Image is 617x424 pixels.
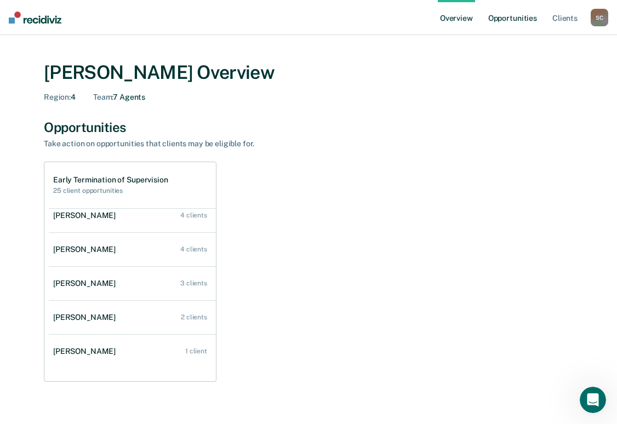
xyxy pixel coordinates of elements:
[44,119,573,135] div: Opportunities
[93,93,113,101] span: Team :
[591,9,608,26] button: SC
[591,9,608,26] div: S C
[180,245,207,253] div: 4 clients
[53,187,168,194] h2: 25 client opportunities
[44,61,573,84] div: [PERSON_NAME] Overview
[49,302,216,333] a: [PERSON_NAME] 2 clients
[53,245,120,254] div: [PERSON_NAME]
[53,347,120,356] div: [PERSON_NAME]
[180,279,207,287] div: 3 clients
[185,347,207,355] div: 1 client
[93,93,145,102] div: 7 Agents
[49,200,216,231] a: [PERSON_NAME] 4 clients
[580,387,606,413] iframe: Intercom live chat
[53,279,120,288] div: [PERSON_NAME]
[49,268,216,299] a: [PERSON_NAME] 3 clients
[44,93,71,101] span: Region :
[49,234,216,265] a: [PERSON_NAME] 4 clients
[180,211,207,219] div: 4 clients
[53,211,120,220] div: [PERSON_NAME]
[53,175,168,185] h1: Early Termination of Supervision
[44,139,427,148] div: Take action on opportunities that clients may be eligible for.
[49,336,216,367] a: [PERSON_NAME] 1 client
[44,93,76,102] div: 4
[53,313,120,322] div: [PERSON_NAME]
[181,313,207,321] div: 2 clients
[9,12,61,24] img: Recidiviz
